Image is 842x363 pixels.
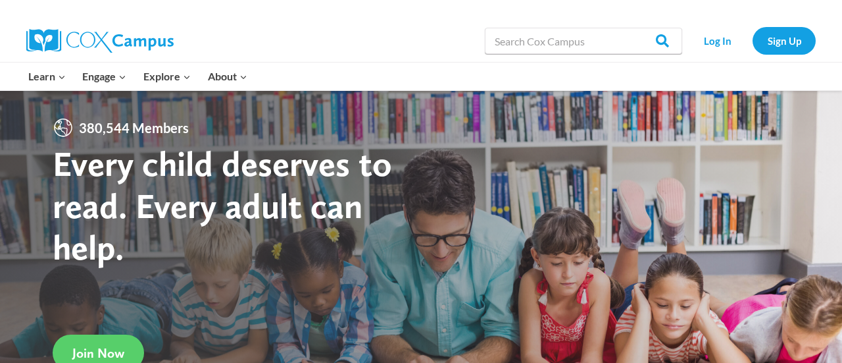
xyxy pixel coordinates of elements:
[74,117,194,138] span: 380,544 Members
[72,345,124,361] span: Join Now
[689,27,816,54] nav: Secondary Navigation
[53,142,392,268] strong: Every child deserves to read. Every adult can help.
[753,27,816,54] a: Sign Up
[143,68,191,85] span: Explore
[208,68,247,85] span: About
[26,29,174,53] img: Cox Campus
[82,68,126,85] span: Engage
[28,68,66,85] span: Learn
[485,28,682,54] input: Search Cox Campus
[20,63,255,90] nav: Primary Navigation
[689,27,746,54] a: Log In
